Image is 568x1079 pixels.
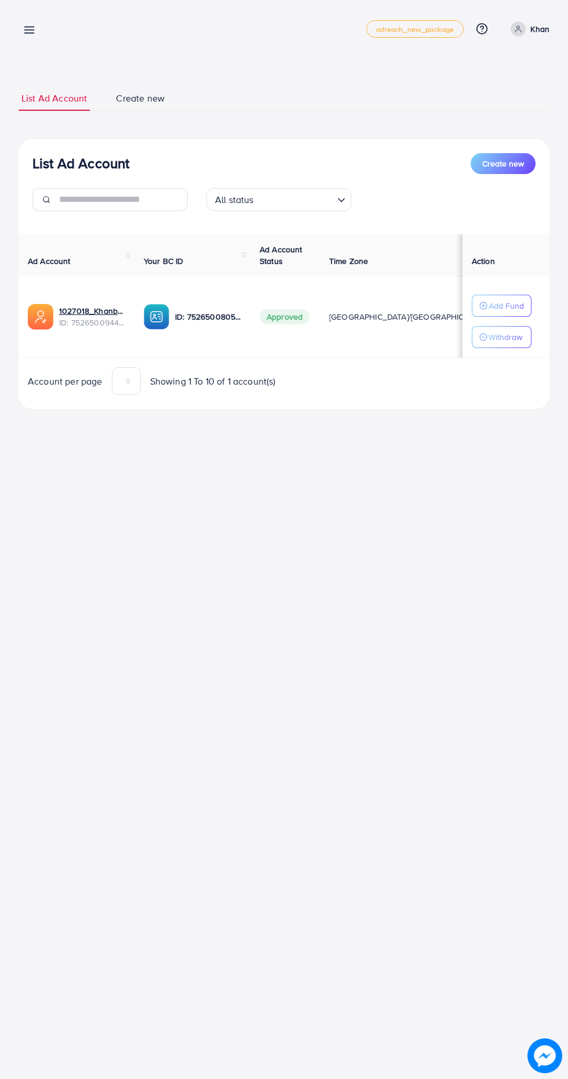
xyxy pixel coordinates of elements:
[28,304,53,330] img: ic-ads-acc.e4c84228.svg
[329,255,368,267] span: Time Zone
[59,317,125,328] span: ID: 7526500944935256080
[59,305,125,317] a: 1027018_Khanbhia_1752400071646
[21,92,87,105] span: List Ad Account
[260,309,310,324] span: Approved
[116,92,165,105] span: Create new
[366,20,464,38] a: adreach_new_package
[32,155,129,172] h3: List Ad Account
[206,188,351,211] div: Search for option
[150,375,276,388] span: Showing 1 To 10 of 1 account(s)
[28,255,71,267] span: Ad Account
[471,153,536,174] button: Create new
[376,26,454,33] span: adreach_new_package
[144,255,184,267] span: Your BC ID
[489,299,524,313] p: Add Fund
[527,1038,562,1073] img: image
[175,310,241,324] p: ID: 7526500805902909457
[530,22,549,36] p: Khan
[59,305,125,329] div: <span class='underline'>1027018_Khanbhia_1752400071646</span></br>7526500944935256080
[257,189,333,208] input: Search for option
[472,255,495,267] span: Action
[213,191,256,208] span: All status
[472,326,531,348] button: Withdraw
[329,311,490,323] span: [GEOGRAPHIC_DATA]/[GEOGRAPHIC_DATA]
[144,304,169,330] img: ic-ba-acc.ded83a64.svg
[489,330,522,344] p: Withdraw
[482,158,524,169] span: Create new
[472,295,531,317] button: Add Fund
[260,244,303,267] span: Ad Account Status
[28,375,103,388] span: Account per page
[506,21,549,37] a: Khan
